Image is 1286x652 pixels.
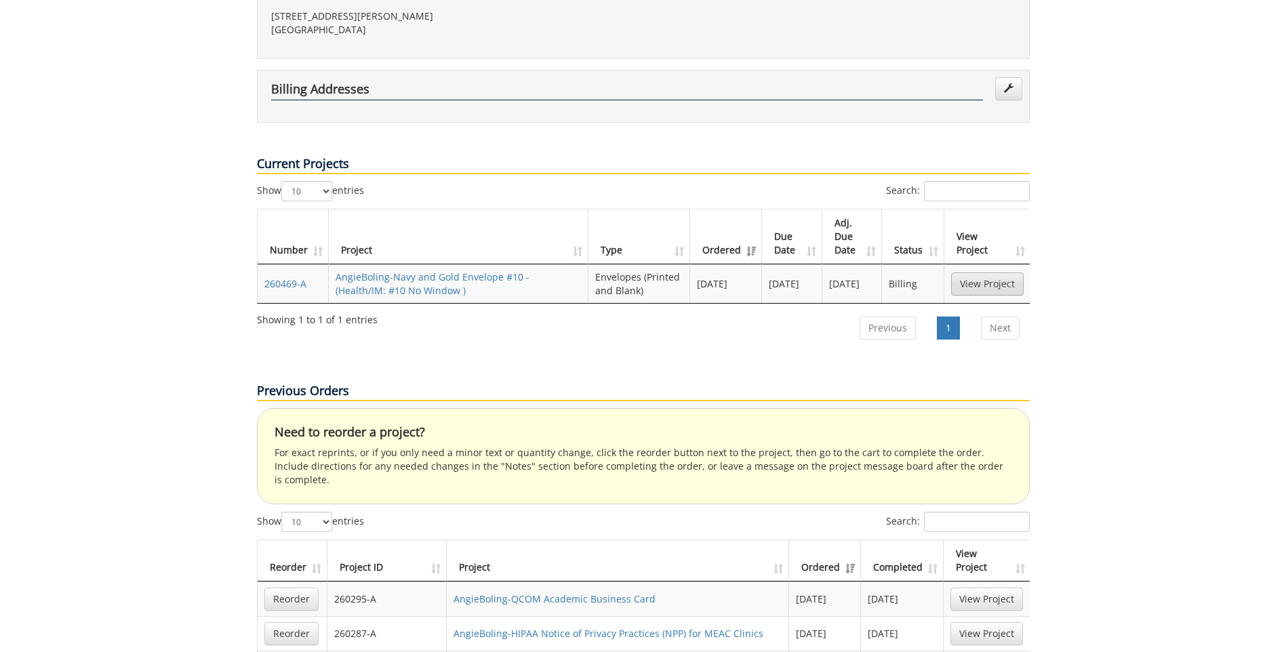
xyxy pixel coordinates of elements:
select: Showentries [281,512,332,532]
h4: Need to reorder a project? [275,426,1012,439]
th: View Project: activate to sort column ascending [944,209,1030,264]
p: For exact reprints, or if you only need a minor text or quantity change, click the reorder button... [275,446,1012,487]
td: [DATE] [789,616,861,651]
td: 260295-A [327,582,447,616]
td: [DATE] [789,582,861,616]
td: Billing [882,264,944,303]
th: Status: activate to sort column ascending [882,209,944,264]
p: [GEOGRAPHIC_DATA] [271,23,633,37]
input: Search: [924,512,1030,532]
input: Search: [924,181,1030,201]
a: AngieBoling-HIPAA Notice of Privacy Practices (NPP) for MEAC Clinics [454,627,763,640]
th: Project: activate to sort column ascending [329,209,589,264]
th: Adj. Due Date: activate to sort column ascending [822,209,883,264]
a: Edit Addresses [995,77,1022,100]
p: Current Projects [257,155,1030,174]
td: [DATE] [861,616,944,651]
td: [DATE] [690,264,762,303]
th: Type: activate to sort column ascending [588,209,689,264]
a: AngieBoling-QCOM Academic Business Card [454,592,656,605]
td: [DATE] [861,582,944,616]
a: 1 [937,317,960,340]
th: Reorder: activate to sort column ascending [258,540,327,582]
th: Project: activate to sort column ascending [447,540,789,582]
th: Number: activate to sort column ascending [258,209,329,264]
a: Next [981,317,1020,340]
label: Search: [886,181,1030,201]
td: [DATE] [762,264,822,303]
th: Ordered: activate to sort column ascending [789,540,861,582]
th: Due Date: activate to sort column ascending [762,209,822,264]
th: Completed: activate to sort column ascending [861,540,944,582]
a: 260469-A [264,277,306,290]
td: Envelopes (Printed and Blank) [588,264,689,303]
a: View Project [950,622,1023,645]
select: Showentries [281,181,332,201]
th: Ordered: activate to sort column ascending [690,209,762,264]
label: Show entries [257,512,364,532]
label: Show entries [257,181,364,201]
div: Showing 1 to 1 of 1 entries [257,308,378,327]
a: View Project [951,272,1024,296]
a: AngieBoling-Navy and Gold Envelope #10 - (Health/IM: #10 No Window ) [336,270,529,297]
a: Previous [860,317,916,340]
th: Project ID: activate to sort column ascending [327,540,447,582]
h4: Billing Addresses [271,83,983,100]
p: [STREET_ADDRESS][PERSON_NAME] [271,9,633,23]
p: Previous Orders [257,382,1030,401]
a: Reorder [264,588,319,611]
td: 260287-A [327,616,447,651]
a: Reorder [264,622,319,645]
label: Search: [886,512,1030,532]
a: View Project [950,588,1023,611]
td: [DATE] [822,264,883,303]
th: View Project: activate to sort column ascending [944,540,1030,582]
